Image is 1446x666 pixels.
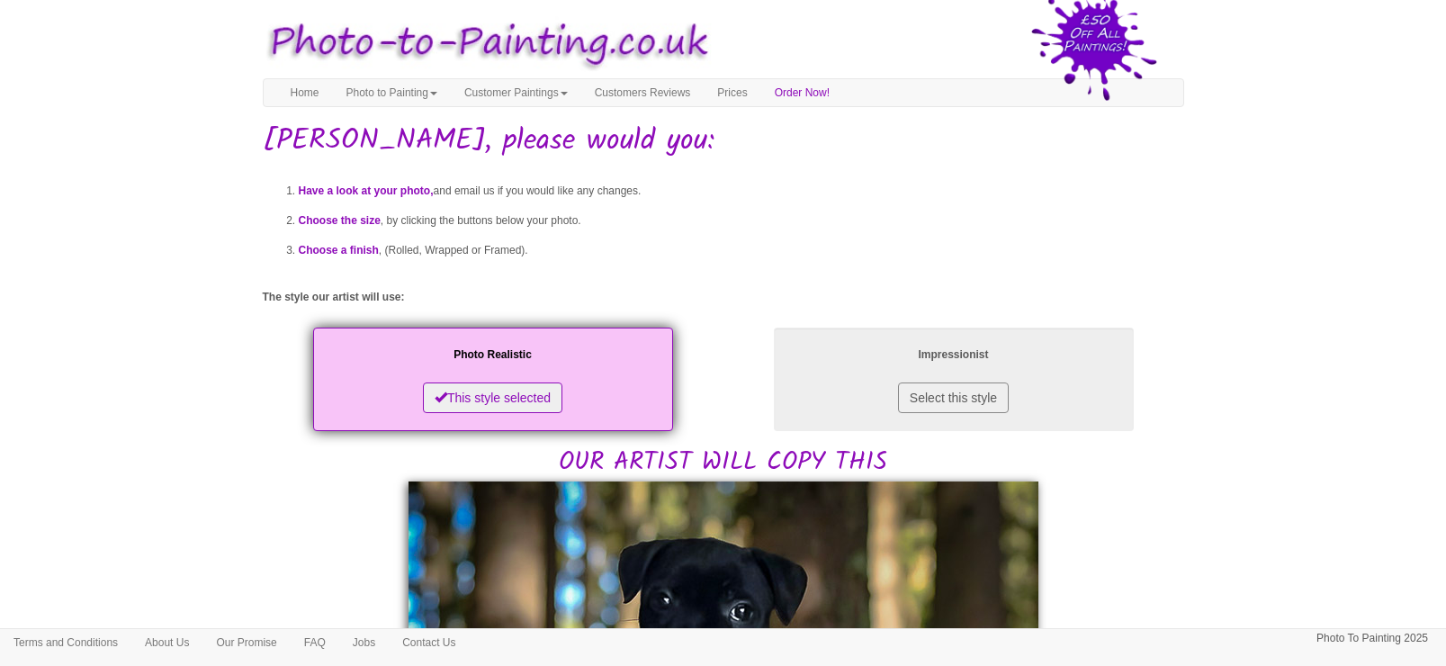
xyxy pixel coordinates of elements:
p: Photo Realistic [331,346,655,364]
a: Prices [704,79,760,106]
a: Customer Paintings [451,79,581,106]
a: Contact Us [389,629,469,656]
button: Select this style [898,382,1009,413]
span: Choose the size [299,214,381,227]
p: Impressionist [792,346,1116,364]
h2: OUR ARTIST WILL COPY THIS [263,323,1184,477]
li: , by clicking the buttons below your photo. [299,206,1184,236]
h1: [PERSON_NAME], please would you: [263,125,1184,157]
a: Customers Reviews [581,79,705,106]
span: Have a look at your photo, [299,184,434,197]
li: and email us if you would like any changes. [299,176,1184,206]
a: About Us [131,629,202,656]
a: Jobs [339,629,389,656]
a: Our Promise [202,629,290,656]
a: Photo to Painting [333,79,451,106]
li: , (Rolled, Wrapped or Framed). [299,236,1184,265]
p: Photo To Painting 2025 [1316,629,1428,648]
a: FAQ [291,629,339,656]
label: The style our artist will use: [263,290,405,305]
button: This style selected [423,382,562,413]
a: Home [277,79,333,106]
a: Order Now! [761,79,843,106]
span: Choose a finish [299,244,379,256]
img: Photo to Painting [254,9,714,78]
